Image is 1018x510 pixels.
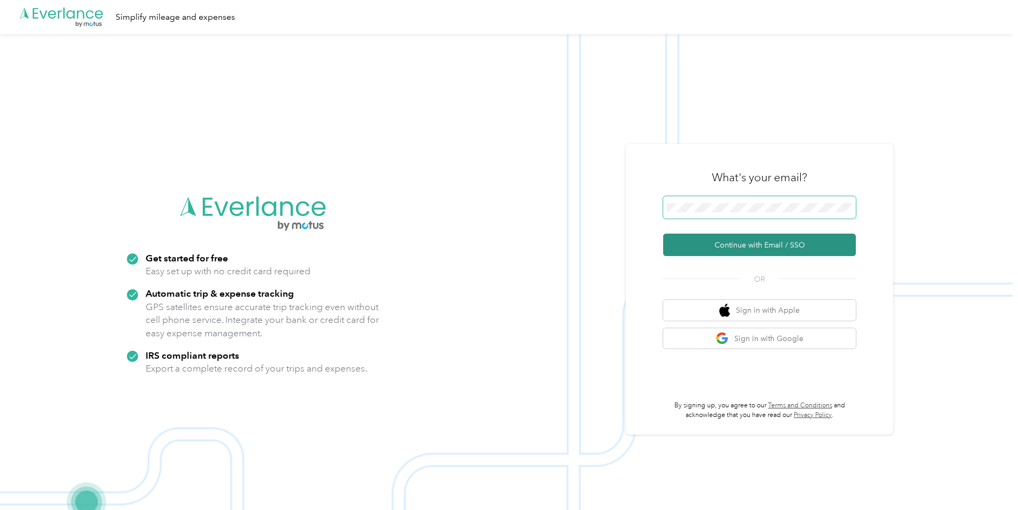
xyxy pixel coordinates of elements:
[663,401,856,420] p: By signing up, you agree to our and acknowledge that you have read our .
[768,401,832,409] a: Terms and Conditions
[116,11,235,24] div: Simplify mileage and expenses
[146,350,239,361] strong: IRS compliant reports
[663,328,856,349] button: google logoSign in with Google
[146,300,379,340] p: GPS satellites ensure accurate trip tracking even without cell phone service. Integrate your bank...
[716,332,729,345] img: google logo
[712,170,807,185] h3: What's your email?
[146,288,294,299] strong: Automatic trip & expense tracking
[146,265,310,278] p: Easy set up with no credit card required
[146,252,228,264] strong: Get started for free
[741,274,778,285] span: OR
[146,362,367,375] p: Export a complete record of your trips and expenses.
[719,304,730,317] img: apple logo
[663,300,856,321] button: apple logoSign in with Apple
[794,411,832,419] a: Privacy Policy
[663,234,856,256] button: Continue with Email / SSO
